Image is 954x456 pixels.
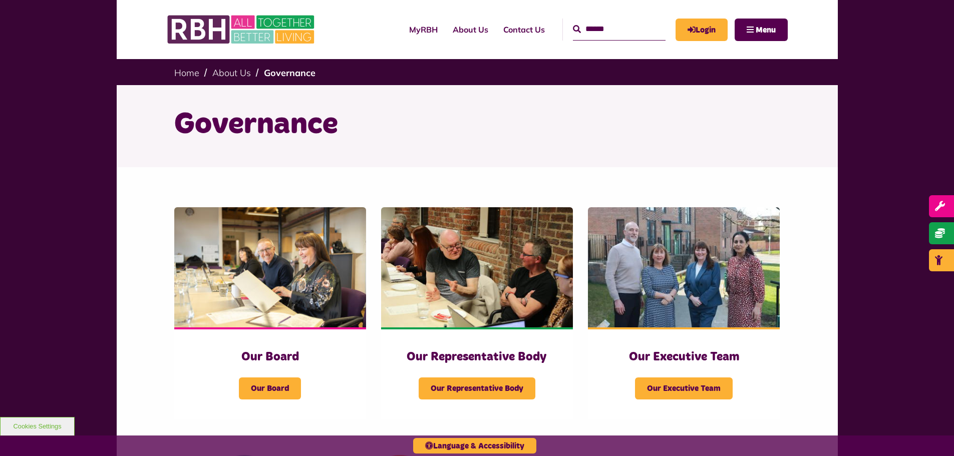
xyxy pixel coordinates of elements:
a: About Us [212,67,251,79]
span: Our Executive Team [635,377,733,399]
h3: Our Executive Team [608,349,760,365]
a: MyRBH [402,16,445,43]
a: Governance [264,67,315,79]
img: RBH [167,10,317,49]
a: About Us [445,16,496,43]
button: Language & Accessibility [413,438,536,453]
a: Home [174,67,199,79]
span: Our Representative Body [419,377,535,399]
h3: Our Board [194,349,346,365]
h1: Governance [174,105,780,144]
a: Contact Us [496,16,552,43]
span: Our Board [239,377,301,399]
button: Navigation [735,19,788,41]
span: Menu [756,26,776,34]
a: Our Executive Team Our Executive Team [588,207,780,419]
a: MyRBH [676,19,728,41]
img: RBH Executive Team [588,207,780,327]
img: RBH Board 1 [174,207,366,327]
iframe: Netcall Web Assistant for live chat [909,411,954,456]
img: Rep Body [381,207,573,327]
a: Our Board Our Board [174,207,366,419]
a: Our Representative Body Our Representative Body [381,207,573,419]
h3: Our Representative Body [401,349,553,365]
